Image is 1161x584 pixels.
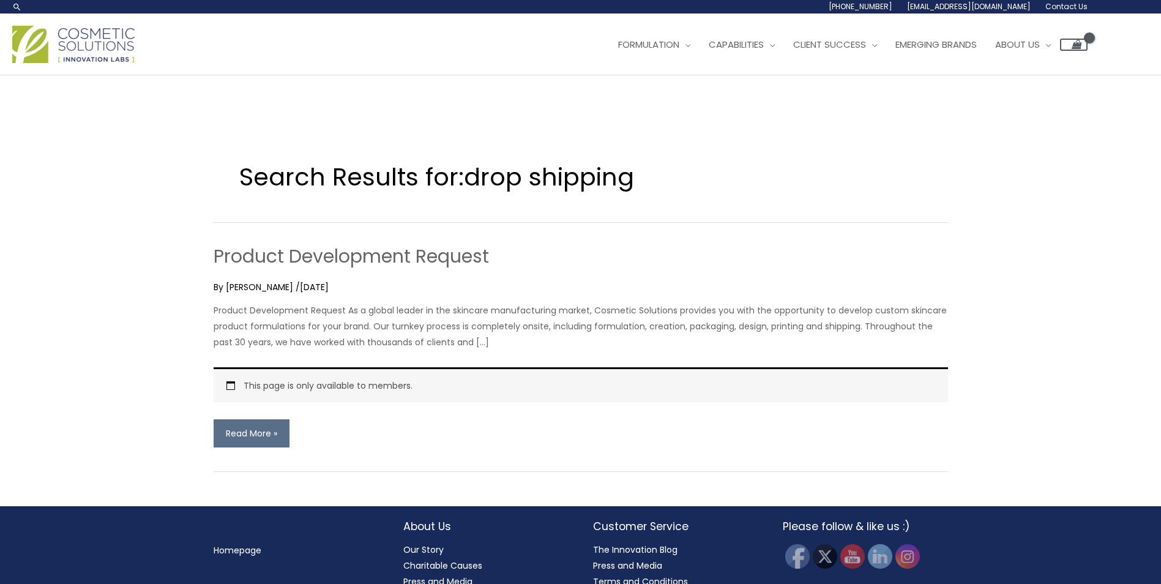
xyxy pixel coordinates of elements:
[995,38,1040,51] span: About Us
[403,544,444,556] a: Our Story
[986,26,1060,63] a: About Us
[593,544,678,556] a: The Innovation Blog
[12,2,22,12] a: Search icon link
[609,26,700,63] a: Formulation
[214,367,948,402] div: This page is only available to members.
[829,1,892,12] span: [PHONE_NUMBER]
[239,160,922,194] h1: Search Results for:
[403,518,569,534] h2: About Us
[214,302,948,350] p: Product Development Request As a global leader in the skincare manufacturing market, Cosmetic Sol...
[214,243,489,269] a: Product Development Request
[1045,1,1088,12] span: Contact Us
[793,38,866,51] span: Client Success
[709,38,764,51] span: Capabilities
[464,160,634,194] span: drop shipping
[813,544,837,569] img: Twitter
[12,26,135,63] img: Cosmetic Solutions Logo
[783,518,948,534] h2: Please follow & like us :)
[600,26,1088,63] nav: Site Navigation
[1060,39,1088,51] a: View Shopping Cart, empty
[785,544,810,569] img: Facebook
[784,26,886,63] a: Client Success
[907,1,1031,12] span: [EMAIL_ADDRESS][DOMAIN_NAME]
[214,544,261,556] a: Homepage
[895,38,977,51] span: Emerging Brands
[403,560,482,572] a: Charitable Causes
[226,281,293,293] span: [PERSON_NAME]
[593,518,758,534] h2: Customer Service
[300,281,329,293] span: [DATE]
[214,542,379,558] nav: Menu
[214,419,289,447] a: Read More »
[214,281,948,293] div: By /
[886,26,986,63] a: Emerging Brands
[226,281,296,293] a: [PERSON_NAME]
[593,560,662,572] a: Press and Media
[700,26,784,63] a: Capabilities
[618,38,679,51] span: Formulation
